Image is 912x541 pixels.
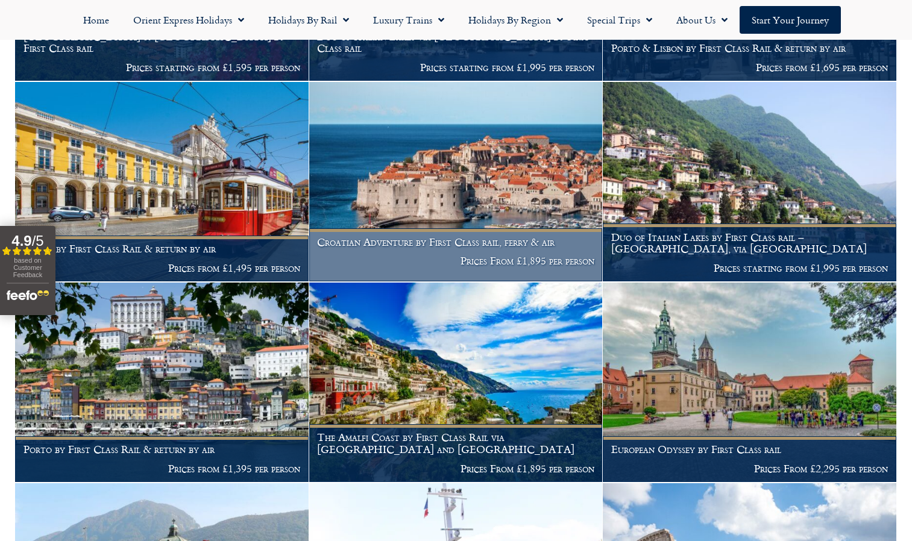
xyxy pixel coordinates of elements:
[611,61,888,73] p: Prices from £1,695 per person
[256,6,361,34] a: Holidays by Rail
[24,31,301,54] h1: [GEOGRAPHIC_DATA] & [GEOGRAPHIC_DATA] by First Class rail
[24,243,301,255] h1: Lisbon by First Class Rail & return by air
[317,236,594,248] h1: Croatian Adventure by First Class rail, ferry & air
[317,31,594,54] h1: Duo of Italian Lakes via [GEOGRAPHIC_DATA] by First Class rail
[317,255,594,267] p: Prices From £1,895 per person
[15,82,309,282] a: Lisbon by First Class Rail & return by air Prices from £1,495 per person
[664,6,740,34] a: About Us
[121,6,256,34] a: Orient Express Holidays
[575,6,664,34] a: Special Trips
[361,6,456,34] a: Luxury Trains
[611,231,888,255] h1: Duo of Italian Lakes by First Class rail – [GEOGRAPHIC_DATA], via [GEOGRAPHIC_DATA]
[456,6,575,34] a: Holidays by Region
[24,61,301,73] p: Prices starting from £1,595 per person
[611,463,888,475] p: Prices From £2,295 per person
[603,82,897,282] a: Duo of Italian Lakes by First Class rail – [GEOGRAPHIC_DATA], via [GEOGRAPHIC_DATA] Prices starti...
[309,82,603,282] a: Croatian Adventure by First Class rail, ferry & air Prices From £1,895 per person
[6,6,906,34] nav: Menu
[309,283,603,483] a: The Amalfi Coast by First Class Rail via [GEOGRAPHIC_DATA] and [GEOGRAPHIC_DATA] Prices From £1,8...
[611,262,888,274] p: Prices starting from £1,995 per person
[611,443,888,455] h1: European Odyssey by First Class rail
[24,463,301,475] p: Prices from £1,395 per person
[603,283,897,483] a: European Odyssey by First Class rail Prices From £2,295 per person
[24,262,301,274] p: Prices from £1,495 per person
[317,463,594,475] p: Prices From £1,895 per person
[740,6,841,34] a: Start your Journey
[317,61,594,73] p: Prices starting from £1,995 per person
[317,431,594,455] h1: The Amalfi Coast by First Class Rail via [GEOGRAPHIC_DATA] and [GEOGRAPHIC_DATA]
[71,6,121,34] a: Home
[24,443,301,455] h1: Porto by First Class Rail & return by air
[611,42,888,54] h1: Porto & Lisbon by First Class Rail & return by air
[15,283,309,483] a: Porto by First Class Rail & return by air Prices from £1,395 per person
